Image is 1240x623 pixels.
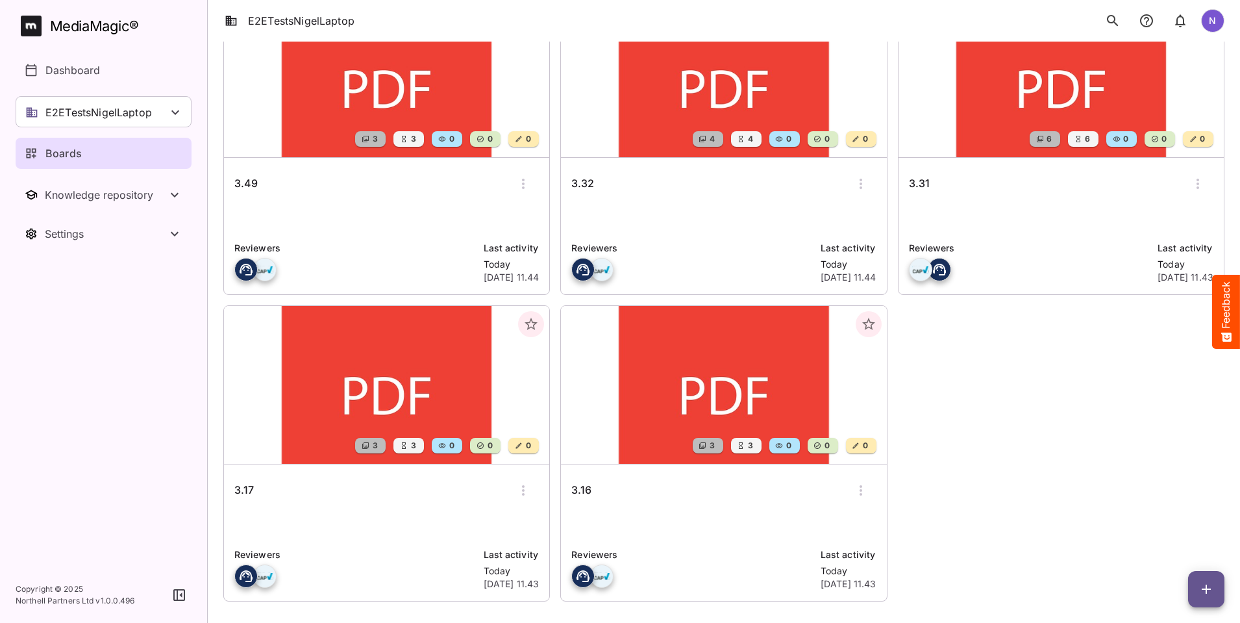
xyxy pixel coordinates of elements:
[234,241,476,255] p: Reviewers
[708,133,715,146] span: 4
[234,548,476,562] p: Reviewers
[1160,133,1167,146] span: 0
[823,439,830,452] span: 0
[571,482,591,499] h6: 3.16
[16,138,192,169] a: Boards
[1100,8,1126,34] button: search
[1198,133,1205,146] span: 0
[1158,271,1213,284] p: [DATE] 11.43
[571,175,594,192] h6: 3.32
[45,105,152,120] p: E2ETestsNigelLaptop
[484,241,539,255] p: Last activity
[708,439,715,452] span: 3
[821,258,876,271] p: Today
[571,241,813,255] p: Reviewers
[909,241,1150,255] p: Reviewers
[410,133,416,146] span: 3
[45,188,167,201] div: Knowledge repository
[821,578,876,591] p: [DATE] 11.43
[484,578,539,591] p: [DATE] 11.43
[448,439,454,452] span: 0
[484,271,539,284] p: [DATE] 11.44
[16,595,135,607] p: Northell Partners Ltd v 1.0.0.496
[16,55,192,86] a: Dashboard
[862,439,868,452] span: 0
[1212,275,1240,349] button: Feedback
[1167,8,1193,34] button: notifications
[1134,8,1159,34] button: notifications
[484,548,539,562] p: Last activity
[410,439,416,452] span: 3
[747,133,753,146] span: 4
[16,218,192,249] button: Toggle Settings
[785,439,791,452] span: 0
[45,227,167,240] div: Settings
[234,175,258,192] h6: 3.49
[486,133,493,146] span: 0
[1122,133,1128,146] span: 0
[862,133,868,146] span: 0
[525,133,531,146] span: 0
[1158,258,1213,271] p: Today
[821,565,876,578] p: Today
[484,258,539,271] p: Today
[1045,133,1052,146] span: 6
[16,179,192,210] button: Toggle Knowledge repository
[371,133,378,146] span: 3
[371,439,378,452] span: 3
[234,482,254,499] h6: 3.17
[525,439,531,452] span: 0
[224,306,549,464] img: 3.17
[909,175,930,192] h6: 3.31
[561,306,886,464] img: 3.16
[1158,241,1213,255] p: Last activity
[821,241,876,255] p: Last activity
[821,271,876,284] p: [DATE] 11.44
[785,133,791,146] span: 0
[484,565,539,578] p: Today
[448,133,454,146] span: 0
[486,439,493,452] span: 0
[16,179,192,210] nav: Knowledge repository
[16,218,192,249] nav: Settings
[21,16,192,36] a: MediaMagic®
[45,146,82,161] p: Boards
[1084,133,1090,146] span: 6
[50,16,139,37] div: MediaMagic ®
[821,548,876,562] p: Last activity
[16,583,135,595] p: Copyright © 2025
[45,62,100,78] p: Dashboard
[823,133,830,146] span: 0
[747,439,753,452] span: 3
[1201,9,1224,32] div: N
[571,548,813,562] p: Reviewers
